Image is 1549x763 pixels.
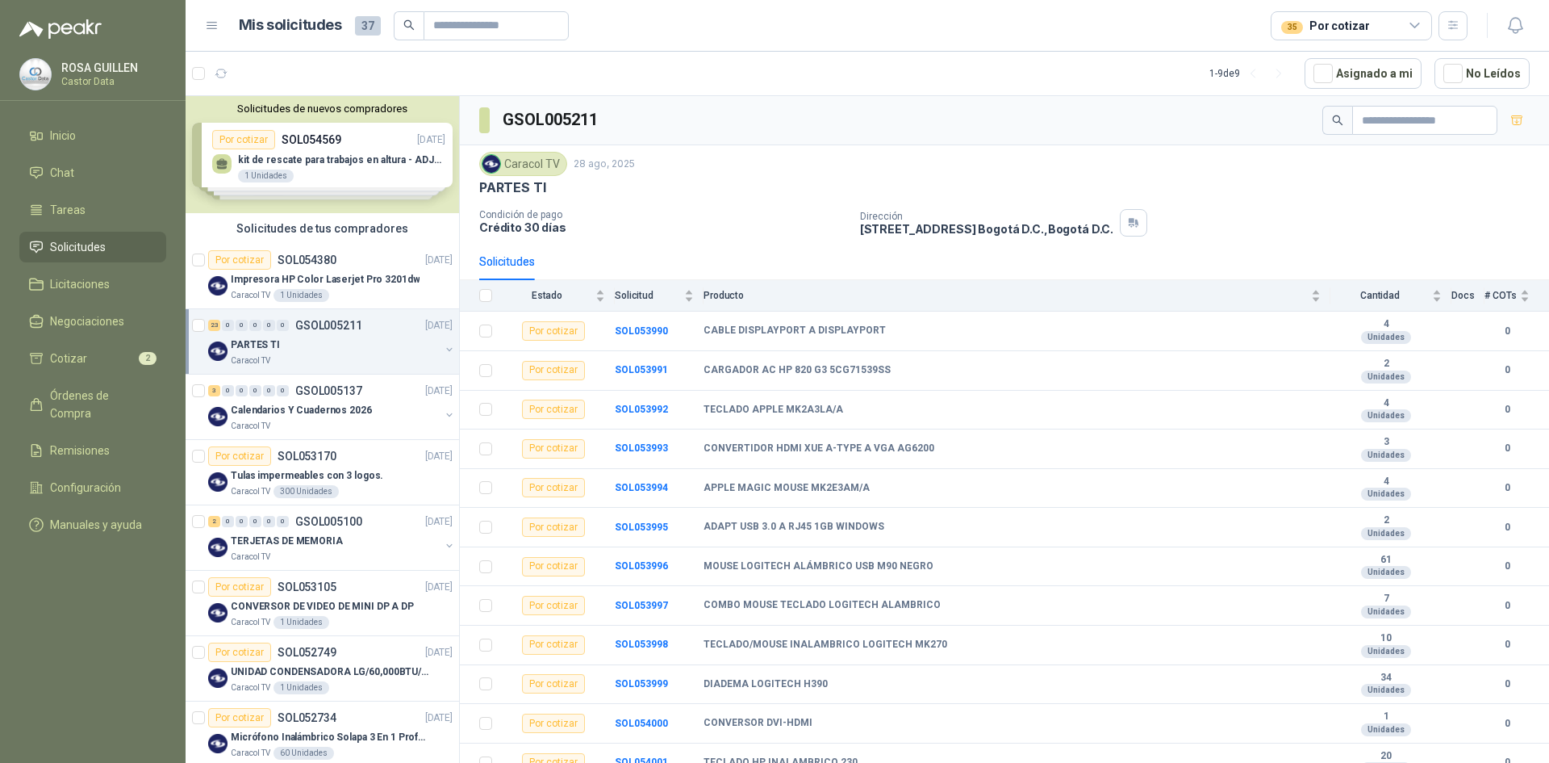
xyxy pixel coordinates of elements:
b: 7 [1330,593,1442,606]
p: Impresora HP Color Laserjet Pro 3201dw [231,272,420,287]
div: Por cotizar [522,478,585,497]
p: SOL053105 [278,581,336,593]
span: Manuales y ayuda [50,516,142,534]
p: GSOL005137 [295,385,362,396]
img: Company Logo [208,734,228,753]
span: Solicitudes [50,238,106,256]
b: 0 [1484,677,1530,692]
b: 20 [1330,750,1442,763]
div: Unidades [1361,723,1411,736]
span: Licitaciones [50,275,110,293]
div: Por cotizar [522,361,585,380]
a: 23 0 0 0 0 0 GSOL005211[DATE] Company LogoPARTES TICaracol TV [208,316,456,367]
p: [DATE] [425,318,453,333]
img: Logo peakr [19,19,102,39]
div: Solicitudes de tus compradores [186,213,459,244]
div: Unidades [1361,488,1411,501]
p: Caracol TV [231,747,270,760]
a: Tareas [19,195,166,225]
p: Caracol TV [231,289,270,302]
img: Company Logo [208,669,228,688]
a: Negociaciones [19,306,166,337]
span: Solicitud [615,290,681,301]
a: SOL053998 [615,639,668,650]
div: 0 [222,516,234,527]
b: DIADEMA LOGITECH H390 [704,678,828,691]
b: 61 [1330,554,1442,567]
div: 2 [208,516,220,527]
p: Caracol TV [231,354,270,367]
b: 34 [1330,672,1442,685]
b: 4 [1330,476,1442,488]
b: 0 [1484,520,1530,535]
div: Por cotizar [208,250,271,270]
b: 2 [1330,514,1442,527]
div: 60 Unidades [273,747,334,760]
p: 28 ago, 2025 [574,157,635,172]
span: Negociaciones [50,312,124,330]
p: Caracol TV [231,485,270,498]
span: Producto [704,290,1308,301]
div: 23 [208,320,220,331]
th: Docs [1451,280,1484,312]
b: 0 [1484,716,1530,732]
div: Unidades [1361,645,1411,658]
div: Por cotizar [522,714,585,733]
a: Por cotizarSOL052749[DATE] Company LogoUNIDAD CONDENSADORA LG/60,000BTU/220V/R410A: ICaracol TV1 ... [186,636,459,702]
p: [DATE] [425,580,453,595]
th: Cantidad [1330,280,1451,312]
a: SOL053991 [615,364,668,375]
b: SOL053997 [615,600,668,611]
button: Asignado a mi [1305,58,1422,89]
div: 0 [263,385,275,396]
b: 2 [1330,358,1442,371]
th: Producto [704,280,1330,312]
th: Solicitud [615,280,704,312]
p: Caracol TV [231,551,270,564]
a: Cotizar2 [19,343,166,374]
a: SOL054000 [615,718,668,729]
h3: GSOL005211 [503,107,600,132]
b: SOL053992 [615,404,668,415]
div: Por cotizar [208,446,271,466]
b: CABLE DISPLAYPORT A DISPLAYPORT [704,325,886,337]
div: 300 Unidades [273,485,339,498]
div: Unidades [1361,449,1411,462]
div: Por cotizar [522,439,585,459]
span: search [403,19,415,31]
b: TECLADO APPLE MK2A3LA/A [704,404,843,417]
b: APPLE MAGIC MOUSE MK2E3AM/A [704,482,870,495]
div: Solicitudes [479,253,535,270]
th: Estado [502,280,615,312]
div: Por cotizar [522,674,585,694]
span: 2 [139,352,157,365]
p: UNIDAD CONDENSADORA LG/60,000BTU/220V/R410A: I [231,664,432,680]
div: Por cotizar [522,635,585,655]
p: Condición de pago [479,209,847,220]
b: MOUSE LOGITECH ALÁMBRICO USB M90 NEGRO [704,560,933,573]
b: 10 [1330,632,1442,645]
a: 2 0 0 0 0 0 GSOL005100[DATE] Company LogoTERJETAS DE MEMORIACaracol TV [208,512,456,564]
div: Unidades [1361,409,1411,422]
b: TECLADO/MOUSE INALAMBRICO LOGITECH MK270 [704,639,947,652]
b: SOL053993 [615,442,668,454]
div: Por cotizar [208,643,271,662]
div: Por cotizar [522,400,585,419]
div: Por cotizar [522,596,585,615]
b: SOL053996 [615,560,668,572]
div: Unidades [1361,371,1411,384]
p: ROSA GUILLEN [61,62,162,73]
p: Castor Data [61,77,162,86]
div: Unidades [1361,331,1411,344]
img: Company Logo [208,603,228,623]
a: Manuales y ayuda [19,509,166,540]
b: 3 [1330,436,1442,449]
p: [DATE] [425,645,453,660]
a: Por cotizarSOL053170[DATE] Company LogoTulas impermeables con 3 logos.Caracol TV300 Unidades [186,440,459,505]
div: Unidades [1361,606,1411,618]
a: Por cotizarSOL053105[DATE] Company LogoCONVERSOR DE VIDEO DE MINI DP A DPCaracol TV1 Unidades [186,571,459,636]
a: SOL053990 [615,325,668,337]
b: ADAPT USB 3.0 A RJ45 1GB WINDOWS [704,521,884,534]
div: 3 [208,385,220,396]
